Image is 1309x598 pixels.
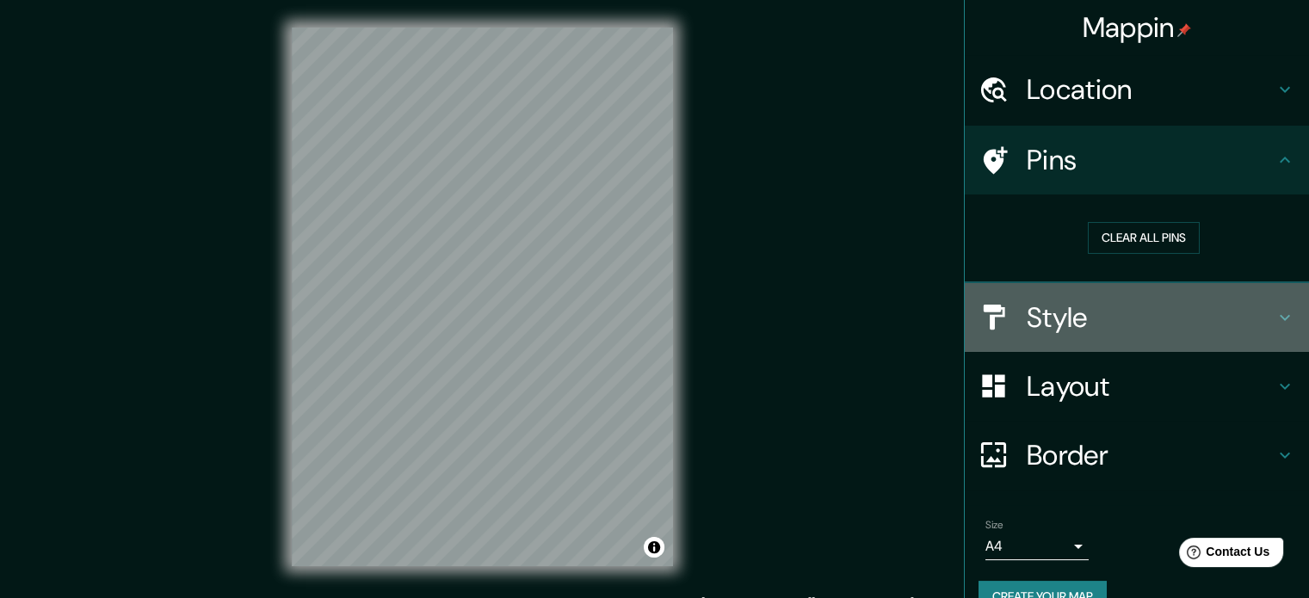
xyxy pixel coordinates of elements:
[1027,143,1275,177] h4: Pins
[1156,531,1290,579] iframe: Help widget launcher
[965,126,1309,194] div: Pins
[965,352,1309,421] div: Layout
[1027,300,1275,335] h4: Style
[1177,23,1191,37] img: pin-icon.png
[965,55,1309,124] div: Location
[1027,369,1275,404] h4: Layout
[1088,222,1200,254] button: Clear all pins
[985,517,1003,532] label: Size
[644,537,664,558] button: Toggle attribution
[965,421,1309,490] div: Border
[292,28,673,566] canvas: Map
[1083,10,1192,45] h4: Mappin
[1027,438,1275,472] h4: Border
[1027,72,1275,107] h4: Location
[965,283,1309,352] div: Style
[985,533,1089,560] div: A4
